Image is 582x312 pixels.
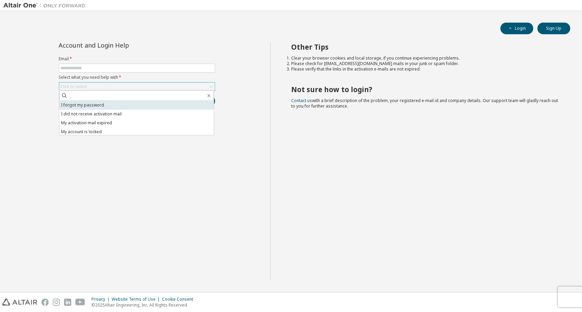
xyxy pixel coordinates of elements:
label: Email [59,56,215,62]
li: Please verify that the links in the activation e-mails are not expired. [291,66,558,72]
a: Contact us [291,98,312,103]
li: Clear your browser cookies and local storage, if you continue experiencing problems. [291,55,558,61]
img: altair_logo.svg [2,299,37,306]
div: Click to select [61,84,87,89]
h2: Not sure how to login? [291,85,558,94]
li: I forgot my password [59,101,214,110]
div: Privacy [91,297,112,302]
div: Click to select [59,83,215,91]
li: Please check for [EMAIL_ADDRESS][DOMAIN_NAME] mails in your junk or spam folder. [291,61,558,66]
div: Cookie Consent [162,297,197,302]
img: facebook.svg [41,299,49,306]
div: Account and Login Help [59,42,184,48]
img: youtube.svg [75,299,85,306]
span: with a brief description of the problem, your registered e-mail id and company details. Our suppo... [291,98,558,109]
p: © 2025 Altair Engineering, Inc. All Rights Reserved. [91,302,197,308]
button: Sign Up [537,23,570,34]
div: Website Terms of Use [112,297,162,302]
img: linkedin.svg [64,299,71,306]
img: Altair One [3,2,89,9]
label: Select what you need help with [59,75,215,80]
h2: Other Tips [291,42,558,51]
img: instagram.svg [53,299,60,306]
button: Login [500,23,533,34]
